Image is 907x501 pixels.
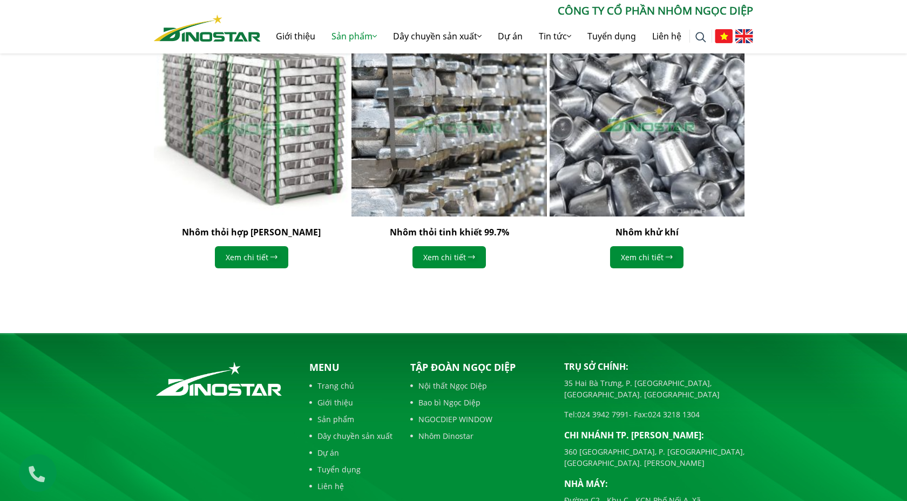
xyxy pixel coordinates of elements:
div: 2 / 4 [351,22,546,279]
p: Tel: - Fax: [564,409,753,420]
p: 35 Hai Bà Trưng, P. [GEOGRAPHIC_DATA], [GEOGRAPHIC_DATA]. [GEOGRAPHIC_DATA] [564,377,753,400]
a: Sản phẩm [309,414,392,425]
a: Nội thất Ngọc Diệp [410,380,548,391]
a: Trang chủ [309,380,392,391]
a: Giới thiệu [309,397,392,408]
a: Liên hệ [644,19,689,53]
a: Nhôm khử khí [615,226,679,238]
a: Dự án [309,447,392,458]
p: Tập đoàn Ngọc Diệp [410,360,548,375]
a: Giới thiệu [268,19,323,53]
img: Nhôm Dinostar [154,15,261,42]
a: Nhôm thỏi tinh khiết 99.7% [390,226,509,238]
img: Nhôm thỏi tinh khiết 99.7% [351,22,546,216]
p: Menu [309,360,392,375]
a: Dự án [490,19,531,53]
a: Sản phẩm [323,19,385,53]
div: 3 / 4 [550,22,744,279]
a: Nhôm Dinostar [410,430,548,442]
a: Dây chuyền sản xuất [309,430,392,442]
a: Tin tức [531,19,579,53]
p: Chi nhánh TP. [PERSON_NAME]: [564,429,753,442]
a: Tuyển dụng [579,19,644,53]
a: 024 3218 1304 [648,409,700,419]
img: logo_footer [154,360,284,398]
a: Tuyển dụng [309,464,392,475]
img: Nhôm khử khí [550,22,744,216]
a: Nhôm thỏi hợp [PERSON_NAME] [182,226,321,238]
p: CÔNG TY CỔ PHẦN NHÔM NGỌC DIỆP [261,3,753,19]
a: Xem chi tiết [412,246,486,268]
a: Liên hệ [309,480,392,492]
img: English [735,29,753,43]
div: 1 / 4 [154,22,349,279]
p: 360 [GEOGRAPHIC_DATA], P. [GEOGRAPHIC_DATA], [GEOGRAPHIC_DATA]. [PERSON_NAME] [564,446,753,469]
a: Xem chi tiết [215,246,288,268]
a: Dây chuyền sản xuất [385,19,490,53]
p: Nhà máy: [564,477,753,490]
img: search [695,32,706,43]
p: Trụ sở chính: [564,360,753,373]
a: Bao bì Ngọc Diệp [410,397,548,408]
a: NGOCDIEP WINDOW [410,414,548,425]
img: Tiếng Việt [715,29,733,43]
a: Xem chi tiết [610,246,683,268]
img: Nhôm thỏi hợp kim [144,12,358,226]
a: 024 3942 7991 [577,409,629,419]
